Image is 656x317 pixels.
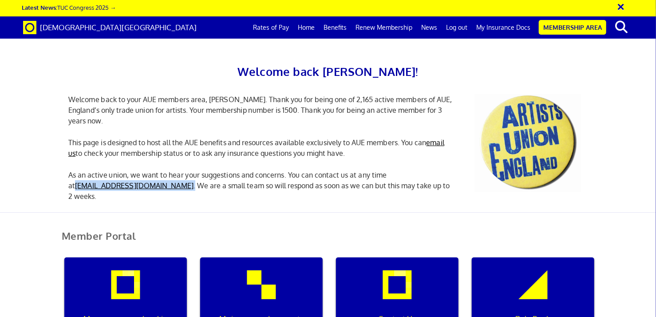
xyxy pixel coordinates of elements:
[417,16,442,39] a: News
[62,94,461,126] p: Welcome back to your AUE members area, [PERSON_NAME]. Thank you for being one of 2,165 active mem...
[16,16,203,39] a: Brand [DEMOGRAPHIC_DATA][GEOGRAPHIC_DATA]
[55,230,601,252] h2: Member Portal
[40,23,197,32] span: [DEMOGRAPHIC_DATA][GEOGRAPHIC_DATA]
[293,16,319,39] a: Home
[62,137,461,158] p: This page is designed to host all the AUE benefits and resources available exclusively to AUE mem...
[351,16,417,39] a: Renew Membership
[539,20,606,35] a: Membership Area
[442,16,472,39] a: Log out
[319,16,351,39] a: Benefits
[22,4,57,11] strong: Latest News:
[22,4,116,11] a: Latest News:TUC Congress 2025 →
[249,16,293,39] a: Rates of Pay
[75,181,194,190] a: [EMAIL_ADDRESS][DOMAIN_NAME]
[62,62,594,81] h2: Welcome back [PERSON_NAME]!
[62,170,461,202] p: As an active union, we want to hear your suggestions and concerns. You can contact us at any time...
[472,16,535,39] a: My Insurance Docs
[608,18,635,36] button: search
